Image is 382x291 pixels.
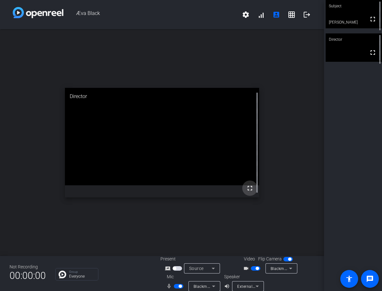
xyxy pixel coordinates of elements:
[69,274,95,278] p: Everyone
[303,11,311,18] mat-icon: logout
[194,284,252,289] span: Blackmagic Design (1edb:be9e)
[345,275,353,283] mat-icon: accessibility
[189,266,204,271] span: Source
[271,266,329,271] span: Blackmagic Design (1edb:be9e)
[63,7,238,22] span: Æva Black
[69,270,95,273] p: Group
[10,268,46,283] span: 00:00:00
[369,15,377,23] mat-icon: fullscreen
[166,282,174,290] mat-icon: mic_none
[369,49,377,56] mat-icon: fullscreen
[242,11,250,18] mat-icon: settings
[237,284,294,289] span: External Headphones (Built-in)
[244,256,255,262] span: Video
[165,265,173,272] mat-icon: screen_share_outline
[224,273,262,280] div: Speaker
[59,271,66,278] img: Chat Icon
[13,7,63,18] img: white-gradient.svg
[160,256,224,262] div: Present
[160,273,224,280] div: Mic
[10,264,46,270] div: Not Recording
[366,275,374,283] mat-icon: message
[258,256,282,262] span: Flip Camera
[253,7,269,22] button: signal_cellular_alt
[224,282,232,290] mat-icon: volume_up
[272,11,280,18] mat-icon: account_box
[326,33,382,46] div: Director
[243,265,251,272] mat-icon: videocam_outline
[246,184,254,192] mat-icon: fullscreen
[288,11,295,18] mat-icon: grid_on
[65,88,259,105] div: Director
